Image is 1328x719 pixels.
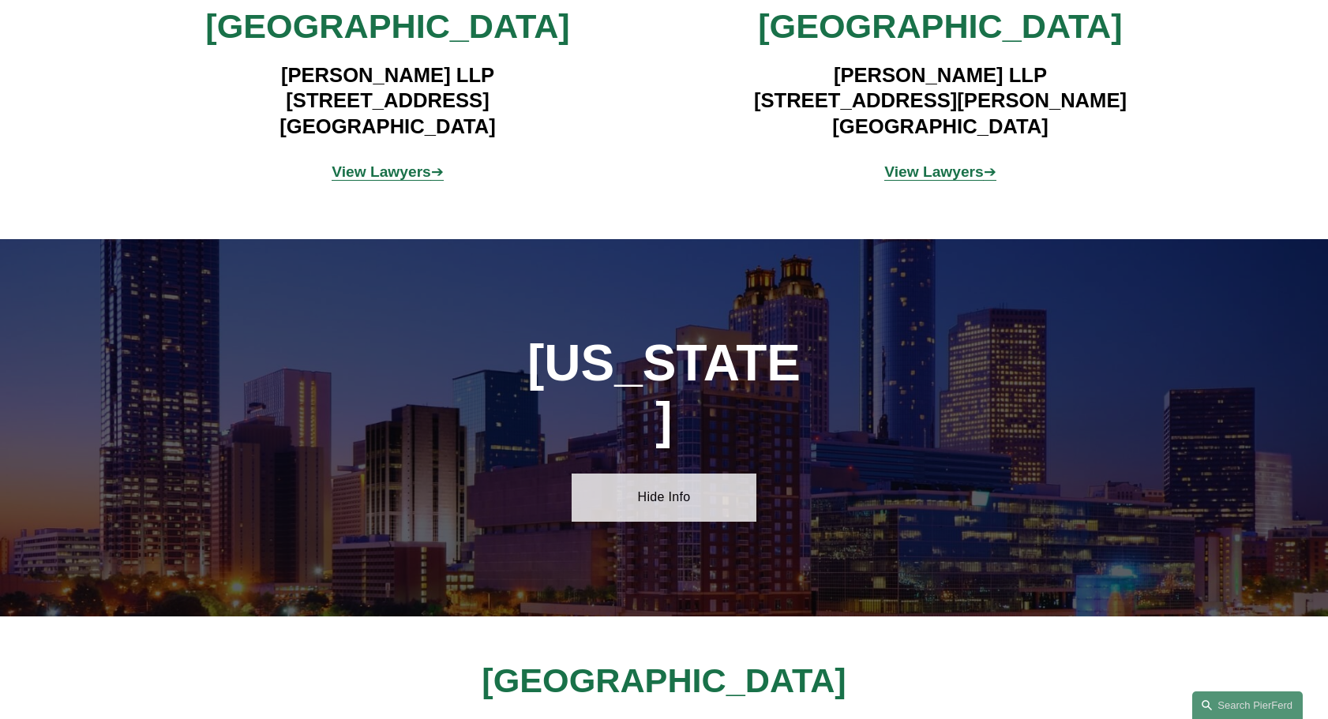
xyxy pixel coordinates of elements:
a: View Lawyers➔ [332,163,444,180]
a: Hide Info [572,474,756,521]
a: View Lawyers➔ [884,163,996,180]
h4: [PERSON_NAME] LLP [STREET_ADDRESS][PERSON_NAME] [GEOGRAPHIC_DATA] [710,62,1170,139]
span: ➔ [332,163,444,180]
strong: View Lawyers [884,163,984,180]
strong: View Lawyers [332,163,431,180]
span: [GEOGRAPHIC_DATA] [482,661,846,699]
h4: [PERSON_NAME] LLP [STREET_ADDRESS] [GEOGRAPHIC_DATA] [157,62,617,139]
span: ➔ [884,163,996,180]
a: Search this site [1192,691,1303,719]
span: [GEOGRAPHIC_DATA] [758,7,1122,45]
h1: [US_STATE] [526,335,802,450]
span: [GEOGRAPHIC_DATA] [205,7,569,45]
